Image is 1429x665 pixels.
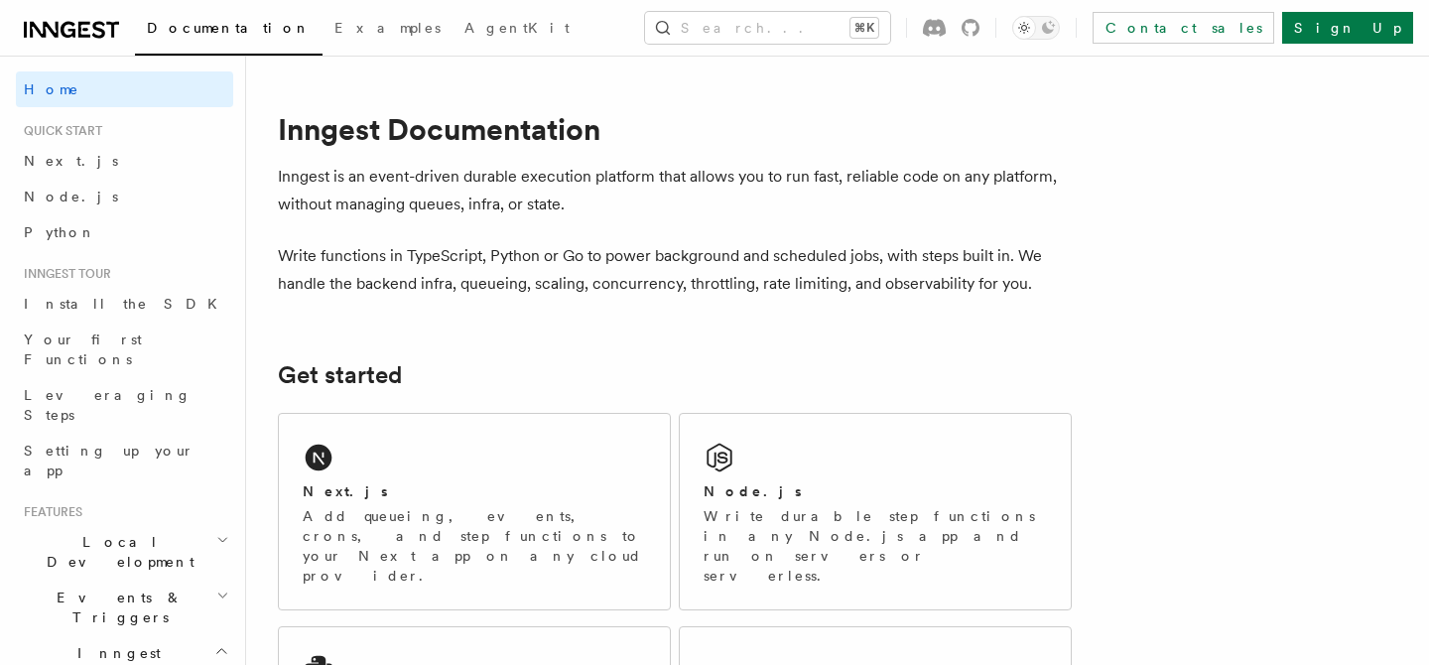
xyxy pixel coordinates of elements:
[16,504,82,520] span: Features
[24,189,118,204] span: Node.js
[16,433,233,488] a: Setting up your app
[16,266,111,282] span: Inngest tour
[24,224,96,240] span: Python
[278,361,402,389] a: Get started
[24,153,118,169] span: Next.js
[704,481,802,501] h2: Node.js
[278,111,1072,147] h1: Inngest Documentation
[16,588,216,627] span: Events & Triggers
[16,580,233,635] button: Events & Triggers
[16,143,233,179] a: Next.js
[278,242,1072,298] p: Write functions in TypeScript, Python or Go to power background and scheduled jobs, with steps bu...
[278,413,671,610] a: Next.jsAdd queueing, events, crons, and step functions to your Next app on any cloud provider.
[453,6,582,54] a: AgentKit
[24,387,192,423] span: Leveraging Steps
[16,71,233,107] a: Home
[16,322,233,377] a: Your first Functions
[303,481,388,501] h2: Next.js
[679,413,1072,610] a: Node.jsWrite durable step functions in any Node.js app and run on servers or serverless.
[645,12,890,44] button: Search...⌘K
[16,214,233,250] a: Python
[303,506,646,586] p: Add queueing, events, crons, and step functions to your Next app on any cloud provider.
[16,377,233,433] a: Leveraging Steps
[16,286,233,322] a: Install the SDK
[24,296,229,312] span: Install the SDK
[16,179,233,214] a: Node.js
[24,79,79,99] span: Home
[24,443,195,478] span: Setting up your app
[16,123,102,139] span: Quick start
[1282,12,1413,44] a: Sign Up
[850,18,878,38] kbd: ⌘K
[704,506,1047,586] p: Write durable step functions in any Node.js app and run on servers or serverless.
[334,20,441,36] span: Examples
[1012,16,1060,40] button: Toggle dark mode
[135,6,323,56] a: Documentation
[278,163,1072,218] p: Inngest is an event-driven durable execution platform that allows you to run fast, reliable code ...
[1093,12,1274,44] a: Contact sales
[24,332,142,367] span: Your first Functions
[16,532,216,572] span: Local Development
[147,20,311,36] span: Documentation
[323,6,453,54] a: Examples
[464,20,570,36] span: AgentKit
[16,524,233,580] button: Local Development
